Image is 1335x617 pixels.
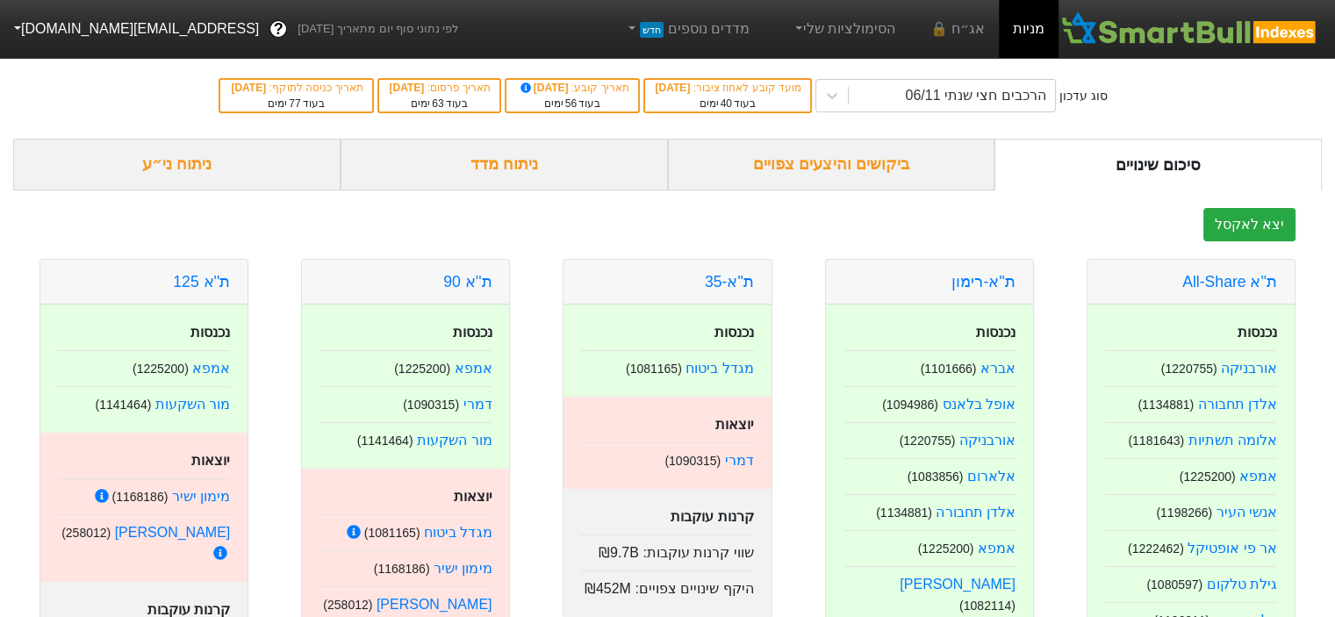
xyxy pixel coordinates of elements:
a: מימון ישיר [172,489,230,504]
div: היקף שינויים צפויים : [581,570,753,599]
a: אנשי העיר [1217,505,1277,520]
a: [PERSON_NAME] [377,597,492,612]
div: בעוד ימים [515,96,628,111]
a: מור השקעות [417,433,492,448]
strong: יוצאות [191,453,230,468]
a: הסימולציות שלי [785,11,902,47]
small: ( 1141464 ) [357,434,413,448]
a: [PERSON_NAME] [115,525,231,540]
small: ( 1198266 ) [1156,506,1212,520]
small: ( 258012 ) [323,598,372,612]
div: תאריך פרסום : [388,80,492,96]
a: דמרי [463,397,492,412]
a: מור השקעות [155,397,230,412]
small: ( 1222462 ) [1128,542,1184,556]
small: ( 1134881 ) [1138,398,1194,412]
a: ת"א-35 [705,273,754,291]
strong: יוצאות [453,489,492,504]
a: אורבניקה [1221,361,1277,376]
a: ת''א-רימון [951,273,1016,291]
small: ( 1141464 ) [95,398,151,412]
div: הרכבים חצי שנתי 06/11 [905,85,1045,106]
strong: נכנסות [976,325,1016,340]
a: אברא [980,361,1016,376]
small: ( 1181643 ) [1128,434,1184,448]
a: אמפא [1239,469,1277,484]
small: ( 1082114 ) [959,599,1016,613]
span: 63 [432,97,443,110]
small: ( 1134881 ) [876,506,932,520]
small: ( 1080597 ) [1146,578,1202,592]
a: מימון ישיר [434,561,492,576]
div: ניתוח ני״ע [13,139,341,190]
a: אורבניקה [959,433,1016,448]
a: דמרי [725,453,754,468]
a: מגדל ביטוח [685,361,753,376]
span: לפי נתוני סוף יום מתאריך [DATE] [298,20,458,38]
div: תאריך קובע : [515,80,628,96]
span: ? [274,18,284,41]
small: ( 1225200 ) [918,542,974,556]
span: 77 [289,97,300,110]
small: ( 1225200 ) [133,362,189,376]
a: מדדים נוספיםחדש [617,11,757,47]
div: ניתוח מדד [341,139,668,190]
span: [DATE] [656,82,693,94]
button: יצא לאקסל [1203,208,1296,241]
a: אופל בלאנס [942,397,1015,412]
a: אר פי אופטיקל [1188,541,1277,556]
strong: נכנסות [190,325,230,340]
small: ( 1081165 ) [364,526,420,540]
span: [DATE] [390,82,427,94]
a: אמפא [454,361,492,376]
span: [DATE] [517,82,571,94]
div: ביקושים והיצעים צפויים [668,139,995,190]
small: ( 1225200 ) [1180,470,1236,484]
span: [DATE] [231,82,269,94]
small: ( 1081165 ) [626,362,682,376]
div: שווי קרנות עוקבות : [581,534,753,563]
a: אלארום [967,469,1016,484]
small: ( 258012 ) [61,526,111,540]
div: בעוד ימים [654,96,801,111]
div: בעוד ימים [388,96,492,111]
a: ת''א 90 [443,273,492,291]
a: אלדן תחבורה [1198,397,1277,412]
div: בעוד ימים [229,96,362,111]
small: ( 1168186 ) [111,490,168,504]
strong: נכנסות [1238,325,1277,340]
div: סוג עדכון [1059,87,1108,105]
small: ( 1168186 ) [374,562,430,576]
a: מגדל ביטוח [424,525,492,540]
span: ₪452M [585,581,631,596]
span: 56 [565,97,577,110]
a: ת''א All-Share [1182,273,1277,291]
span: חדש [640,22,664,38]
small: ( 1220755 ) [900,434,956,448]
a: אלדן תחבורה [936,505,1015,520]
strong: נכנסות [452,325,492,340]
div: תאריך כניסה לתוקף : [229,80,362,96]
small: ( 1083856 ) [908,470,964,484]
strong: יוצאות [715,417,754,432]
small: ( 1090315 ) [664,454,721,468]
span: ₪9.7B [599,545,639,560]
small: ( 1225200 ) [394,362,450,376]
a: אמפא [192,361,230,376]
span: 40 [721,97,732,110]
div: מועד קובע לאחוז ציבור : [654,80,801,96]
strong: קרנות עוקבות [671,509,753,524]
small: ( 1090315 ) [403,398,459,412]
a: אמפא [978,541,1016,556]
small: ( 1220755 ) [1161,362,1217,376]
small: ( 1094986 ) [882,398,938,412]
a: [PERSON_NAME] [900,577,1016,592]
a: ת''א 125 [173,273,230,291]
strong: קרנות עוקבות [147,602,230,617]
strong: נכנסות [714,325,754,340]
small: ( 1101666 ) [921,362,977,376]
a: גילת טלקום [1207,577,1277,592]
div: סיכום שינויים [994,139,1322,190]
a: אלומה תשתיות [1188,433,1277,448]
